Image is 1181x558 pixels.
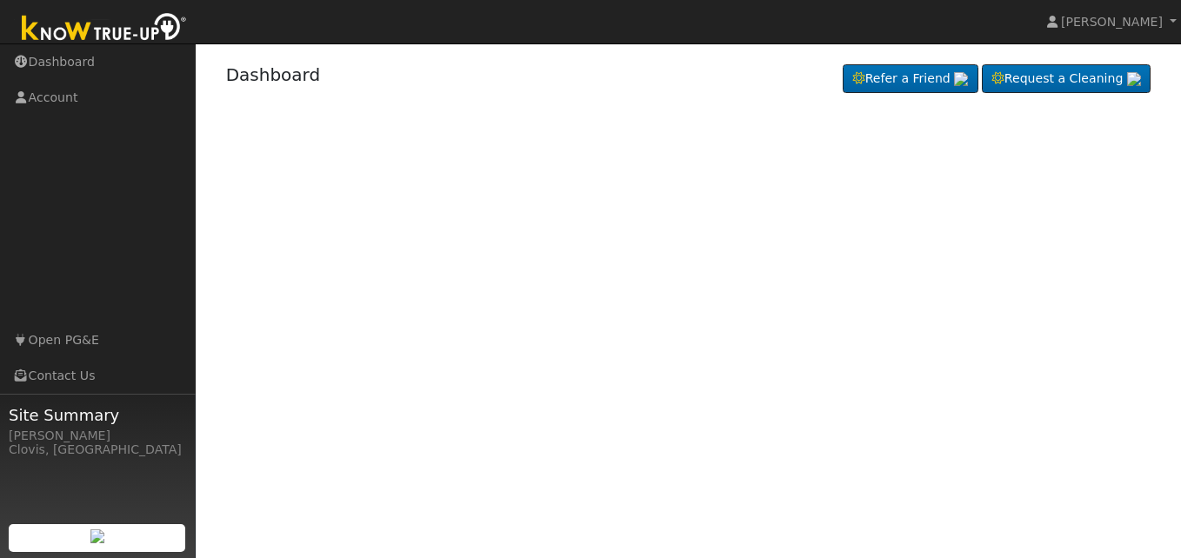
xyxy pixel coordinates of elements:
[954,72,968,86] img: retrieve
[90,529,104,543] img: retrieve
[226,64,321,85] a: Dashboard
[982,64,1151,94] a: Request a Cleaning
[1061,15,1163,29] span: [PERSON_NAME]
[9,427,186,445] div: [PERSON_NAME]
[9,441,186,459] div: Clovis, [GEOGRAPHIC_DATA]
[13,10,196,49] img: Know True-Up
[9,403,186,427] span: Site Summary
[843,64,978,94] a: Refer a Friend
[1127,72,1141,86] img: retrieve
